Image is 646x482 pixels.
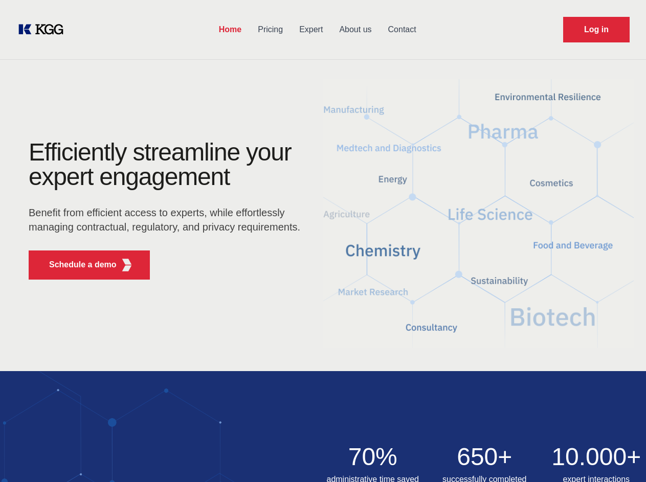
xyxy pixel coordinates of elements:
a: About us [331,16,380,43]
img: KGG Fifth Element RED [121,259,133,271]
h2: 650+ [435,445,534,469]
a: Expert [291,16,331,43]
p: Schedule a demo [49,259,117,271]
a: KOL Knowledge Platform: Talk to Key External Experts (KEE) [16,21,72,38]
a: Contact [380,16,425,43]
h1: Efficiently streamline your expert engagement [29,140,307,189]
a: Home [211,16,250,43]
a: Pricing [250,16,291,43]
button: Schedule a demoKGG Fifth Element RED [29,250,150,280]
p: Benefit from efficient access to experts, while effortlessly managing contractual, regulatory, an... [29,205,307,234]
img: KGG Fifth Element RED [323,66,634,361]
h2: 70% [323,445,423,469]
a: Request Demo [563,17,630,42]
